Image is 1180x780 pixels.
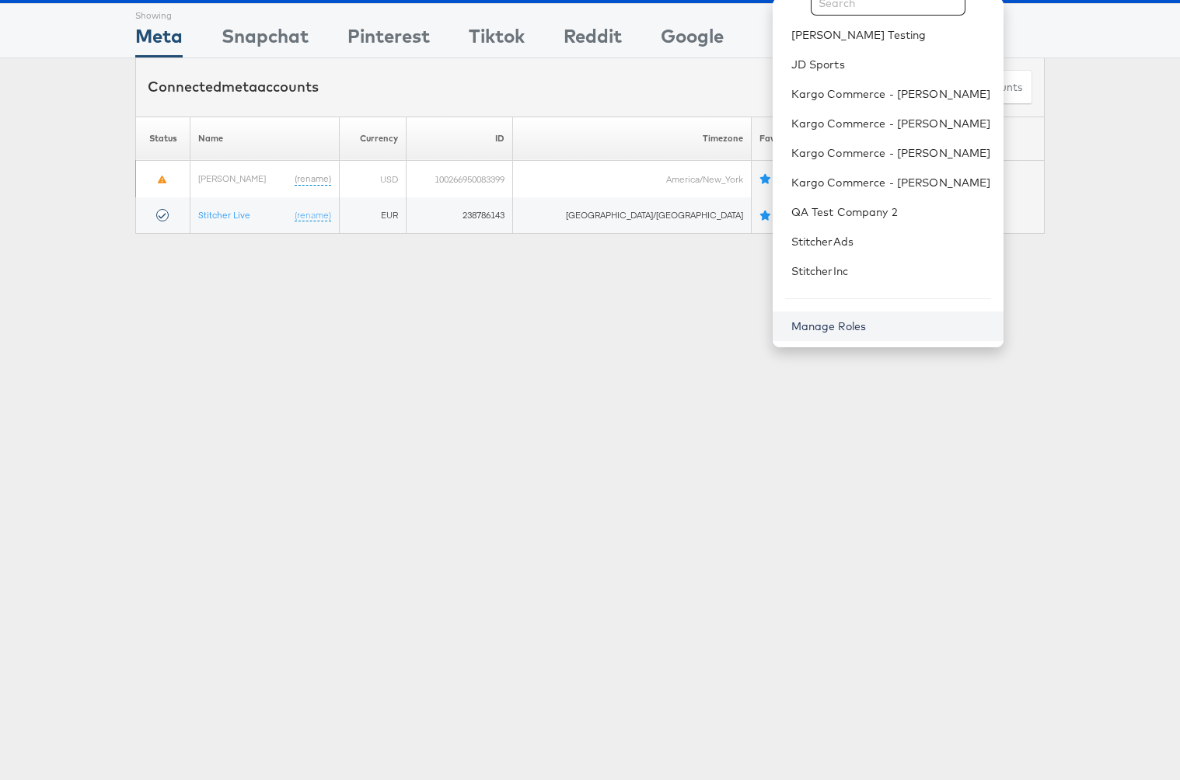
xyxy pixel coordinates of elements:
a: (rename) [295,172,331,186]
div: Google [661,23,724,57]
a: StitcherInc [791,263,991,279]
a: QA Test Company 2 [791,204,991,220]
td: USD [339,161,406,197]
div: Snapchat [222,23,309,57]
a: Kargo Commerce - [PERSON_NAME] [791,86,991,102]
div: Connected accounts [148,77,319,97]
td: EUR [339,197,406,234]
div: Tiktok [469,23,525,57]
a: Kargo Commerce - [PERSON_NAME] [791,116,991,131]
td: [GEOGRAPHIC_DATA]/[GEOGRAPHIC_DATA] [513,197,752,234]
a: Stitcher Live [198,209,250,221]
a: [PERSON_NAME] Testing [791,27,991,43]
th: ID [407,117,513,161]
th: Timezone [513,117,752,161]
div: Pinterest [347,23,430,57]
div: Reddit [564,23,622,57]
th: Currency [339,117,406,161]
a: StitcherAds [791,234,991,249]
th: Name [190,117,339,161]
a: Kargo Commerce - [PERSON_NAME] [791,145,991,161]
div: Showing [135,4,183,23]
td: 238786143 [407,197,513,234]
a: Kargo Commerce - [PERSON_NAME] [791,175,991,190]
th: Status [136,117,190,161]
a: [PERSON_NAME] [198,172,266,184]
div: Meta [135,23,183,57]
span: meta [222,78,257,96]
td: 100266950083399 [407,161,513,197]
td: America/New_York [513,161,752,197]
a: Manage Roles [791,319,867,333]
a: (rename) [295,209,331,222]
a: JD Sports [791,57,991,72]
